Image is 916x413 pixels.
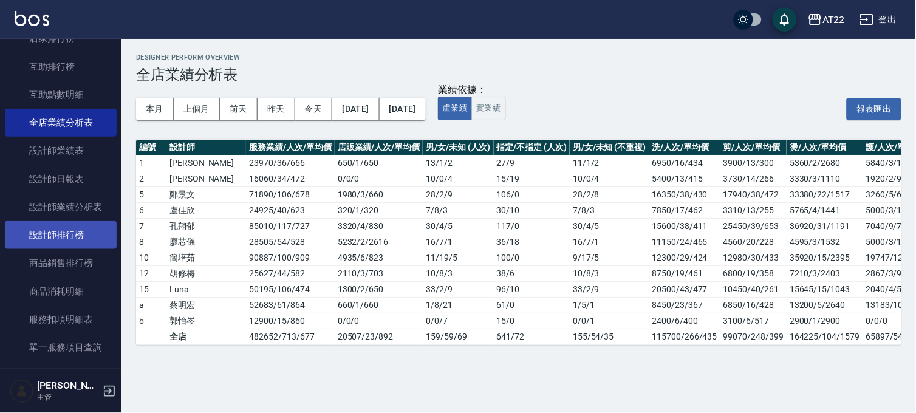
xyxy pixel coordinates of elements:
td: 16 / 7 / 1 [423,234,493,250]
td: a [136,297,166,313]
a: 設計師業績分析表 [5,193,117,221]
td: 2110 / 3 / 703 [335,265,423,281]
td: 6950/16/434 [649,155,720,171]
td: 15 / 0 [494,313,570,329]
button: 本月 [136,98,174,120]
a: 設計師業績表 [5,137,117,165]
td: 3900/13/300 [720,155,787,171]
button: [DATE] [332,98,379,120]
img: Person [10,379,34,403]
th: 指定/不指定 (人次) [494,140,570,155]
td: 16350/38/430 [649,186,720,202]
td: 15600/38/411 [649,218,720,234]
td: 13200/5/2640 [787,297,863,313]
td: 71890 / 106 / 678 [246,186,334,202]
th: 編號 [136,140,166,155]
td: 10 / 8 / 3 [423,265,493,281]
td: 1300 / 2 / 650 [335,281,423,297]
td: Luna [166,281,246,297]
td: 10450/40/261 [720,281,787,297]
button: save [773,7,797,32]
td: 90887 / 100 / 909 [246,250,334,265]
th: 剪/人次/單均價 [720,140,787,155]
td: 鄭景文 [166,186,246,202]
td: 6800/19/358 [720,265,787,281]
td: 1 / 5 / 1 [570,297,649,313]
td: 6850/16/428 [720,297,787,313]
td: 85010 / 117 / 727 [246,218,334,234]
th: 男/女/未知 (人次) [423,140,493,155]
button: 實業績 [471,97,505,120]
a: 全店業績分析表 [5,109,117,137]
th: 店販業績/人次/單均價 [335,140,423,155]
td: 38 / 6 [494,265,570,281]
td: 12300/29/424 [649,250,720,265]
td: 36920/31/1191 [787,218,863,234]
a: 店販抽成明細 [5,361,117,389]
td: 650 / 1 / 650 [335,155,423,171]
td: 2 [136,171,166,186]
td: 8450/23/367 [649,297,720,313]
td: 1 / 8 / 21 [423,297,493,313]
a: 單一服務項目查詢 [5,333,117,361]
td: 159 / 59 / 69 [423,329,493,344]
td: 5400/13/415 [649,171,720,186]
td: 30 / 4 / 5 [423,218,493,234]
button: 昨天 [258,98,295,120]
td: 25627 / 44 / 582 [246,265,334,281]
a: 店家排行榜 [5,24,117,52]
td: 2400/6/400 [649,313,720,329]
td: 52683 / 61 / 864 [246,297,334,313]
td: 23970 / 36 / 666 [246,155,334,171]
td: 10 / 0 / 4 [423,171,493,186]
td: 7850/17/462 [649,202,720,218]
td: 28505 / 54 / 528 [246,234,334,250]
button: 登出 [855,9,901,31]
td: 96 / 10 [494,281,570,297]
button: [DATE] [380,98,426,120]
td: 9 / 17 / 5 [570,250,649,265]
button: 上個月 [174,98,220,120]
td: 6 [136,202,166,218]
td: 5 [136,186,166,202]
img: Logo [15,11,49,26]
td: 簡培茹 [166,250,246,265]
td: 36 / 18 [494,234,570,250]
button: 虛業績 [438,97,472,120]
td: 28 / 2 / 8 [570,186,649,202]
td: 641 / 72 [494,329,570,344]
button: 今天 [295,98,333,120]
a: 商品銷售排行榜 [5,249,117,277]
td: 胡修梅 [166,265,246,281]
td: 30 / 4 / 5 [570,218,649,234]
td: 0 / 0 / 1 [570,313,649,329]
td: 30 / 10 [494,202,570,218]
td: 10 / 0 / 4 [570,171,649,186]
a: 設計師排行榜 [5,221,117,249]
td: 3310/13/255 [720,202,787,218]
td: 99070/248/399 [720,329,787,344]
td: 17940/38/472 [720,186,787,202]
td: 3320 / 4 / 830 [335,218,423,234]
td: 1980 / 3 / 660 [335,186,423,202]
div: AT22 [822,12,845,27]
td: 蔡明宏 [166,297,246,313]
a: 服務扣項明細表 [5,305,117,333]
td: 12 [136,265,166,281]
td: 郭怡岑 [166,313,246,329]
td: 2900/1/2900 [787,313,863,329]
td: 0 / 0 / 0 [335,313,423,329]
a: 設計師日報表 [5,165,117,193]
td: 33 / 2 / 9 [423,281,493,297]
td: 50195 / 106 / 474 [246,281,334,297]
td: 33 / 2 / 9 [570,281,649,297]
td: 3730/14/266 [720,171,787,186]
h5: [PERSON_NAME] [37,380,99,392]
td: 28 / 2 / 9 [423,186,493,202]
td: 115700/266/435 [649,329,720,344]
td: 全店 [166,329,246,344]
td: 7 / 8 / 3 [423,202,493,218]
a: 報表匯出 [847,102,901,114]
td: 廖芯儀 [166,234,246,250]
th: 燙/人次/單均價 [787,140,863,155]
